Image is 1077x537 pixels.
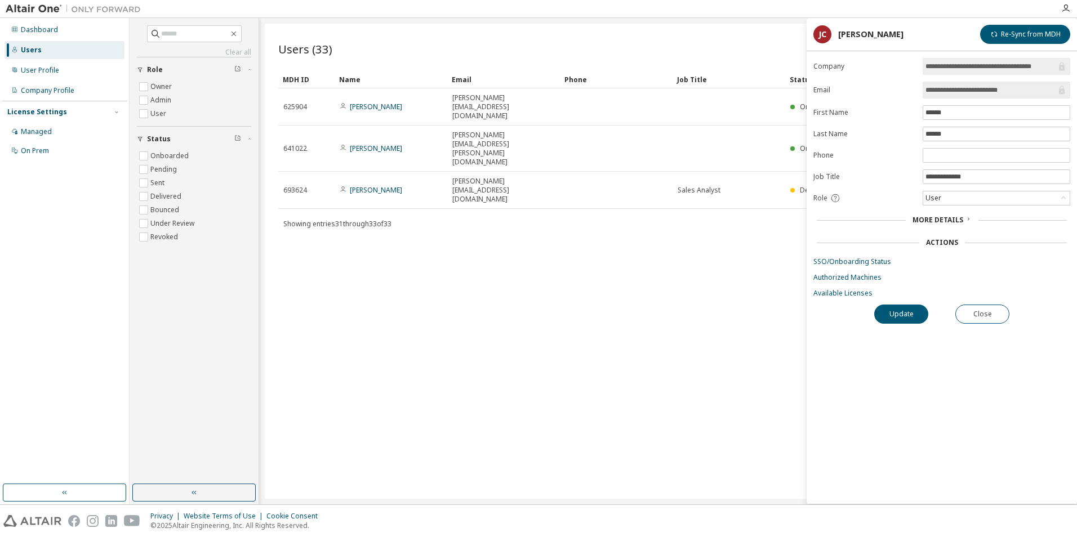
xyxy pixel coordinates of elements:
span: [PERSON_NAME][EMAIL_ADDRESS][PERSON_NAME][DOMAIN_NAME] [452,131,555,167]
label: Email [813,86,916,95]
span: More Details [913,215,963,225]
label: Under Review [150,217,197,230]
span: Onboarded [800,102,838,111]
a: [PERSON_NAME] [350,144,402,153]
span: 625904 [283,102,307,111]
button: Update [874,305,928,324]
label: Owner [150,80,174,93]
a: Authorized Machines [813,273,1070,282]
span: Delivered [800,185,831,195]
span: Status [147,135,171,144]
span: Clear filter [234,135,241,144]
label: User [150,107,168,120]
div: Actions [926,238,958,247]
span: 693624 [283,186,307,195]
span: Users (33) [278,41,332,57]
img: facebook.svg [68,515,80,527]
span: Role [813,194,827,203]
button: Close [955,305,1009,324]
span: Showing entries 31 through 33 of 33 [283,219,391,229]
img: youtube.svg [124,515,140,527]
a: [PERSON_NAME] [350,185,402,195]
div: User [923,191,1070,205]
div: [PERSON_NAME] [838,30,904,39]
div: Email [452,70,555,88]
span: [PERSON_NAME][EMAIL_ADDRESS][DOMAIN_NAME] [452,93,555,120]
a: Available Licenses [813,289,1070,298]
label: Job Title [813,172,916,181]
div: License Settings [7,108,67,117]
a: [PERSON_NAME] [350,102,402,111]
label: Admin [150,93,173,107]
button: Re-Sync from MDH [980,25,1070,44]
div: Cookie Consent [266,512,324,521]
label: Pending [150,163,179,176]
div: User Profile [21,66,59,75]
img: linkedin.svg [105,515,117,527]
div: Company Profile [21,86,74,95]
a: SSO/Onboarding Status [813,257,1070,266]
label: Company [813,62,916,71]
div: Users [21,46,42,55]
div: Status [790,70,999,88]
div: User [924,192,943,204]
span: Role [147,65,163,74]
img: altair_logo.svg [3,515,61,527]
div: Website Terms of Use [184,512,266,521]
div: Managed [21,127,52,136]
label: Revoked [150,230,180,244]
a: Clear all [137,48,251,57]
button: Role [137,57,251,82]
label: Onboarded [150,149,191,163]
div: Name [339,70,443,88]
button: Status [137,127,251,151]
label: Sent [150,176,167,190]
label: First Name [813,108,916,117]
span: Clear filter [234,65,241,74]
div: Dashboard [21,25,58,34]
div: Privacy [150,512,184,521]
label: Delivered [150,190,184,203]
label: Last Name [813,129,916,138]
span: [PERSON_NAME][EMAIL_ADDRESS][DOMAIN_NAME] [452,177,555,204]
span: Onboarded [800,144,838,153]
label: Bounced [150,203,181,217]
img: instagram.svg [87,515,99,527]
img: Altair One [6,3,146,15]
span: 641022 [283,144,307,153]
div: MDH ID [283,70,330,88]
p: © 2025 Altair Engineering, Inc. All Rights Reserved. [150,521,324,530]
div: Job Title [677,70,781,88]
div: Phone [564,70,668,88]
div: JC [813,25,831,43]
span: Sales Analyst [678,186,720,195]
div: On Prem [21,146,49,155]
label: Phone [813,151,916,160]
